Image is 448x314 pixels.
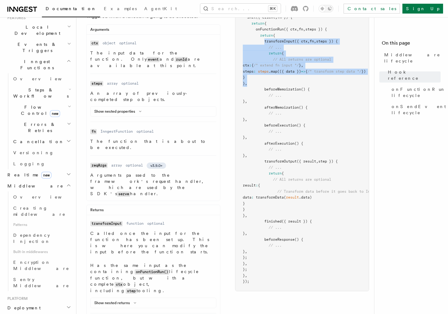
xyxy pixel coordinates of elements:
[251,195,254,199] span: :
[243,255,247,260] span: };
[389,101,441,118] a: onSendEvent lifecycle
[115,282,123,287] code: ctx
[392,103,446,116] span: onSendEvent lifecycle
[245,99,247,103] span: ,
[136,129,154,134] dd: optional
[11,87,69,99] span: Steps & Workflows
[90,230,216,255] p: Called once the input for the function has been set up. This is where you can modify the input be...
[104,6,137,11] span: Examples
[243,261,245,266] span: }
[5,169,72,180] button: Realtimenew
[243,279,249,284] span: });
[307,69,361,74] span: /* transform step data */
[243,183,256,187] span: result
[126,221,144,226] dd: function
[150,163,162,168] span: v3.9.0+
[90,81,103,86] code: steps
[100,129,133,134] dd: InngestFunction
[273,57,331,62] span: // All returns are optional
[200,4,281,14] button: Search...⌘K
[11,257,72,274] a: Encryption Middleware
[258,69,269,74] span: steps
[121,81,139,86] dd: optional
[385,66,441,84] a: Hook reference
[256,195,284,199] span: transformData
[11,230,72,247] a: Dependency Injection
[307,39,310,43] span: ,
[126,288,136,294] code: step
[305,69,307,74] span: {
[251,21,264,26] span: return
[269,243,282,248] span: // ...
[269,147,282,151] span: // ...
[384,52,441,64] span: Middleware lifecycle
[284,195,286,199] span: (
[273,33,275,38] span: {
[11,119,72,136] button: Errors & Retries
[175,57,188,62] code: runId
[245,81,247,86] span: ,
[5,172,51,178] span: Realtime
[245,273,247,278] span: ,
[277,69,301,74] span: (({ data })
[297,123,305,127] span: () {
[286,195,299,199] span: result
[87,207,220,215] div: Returns
[269,93,282,98] span: // ...
[5,39,72,56] button: Events & Triggers
[90,50,216,69] p: The input data for the function. Only and are available at this point.
[260,33,273,38] span: return
[5,56,72,73] button: Inngest Functions
[5,305,41,311] span: Deployment
[268,6,277,12] kbd: ⌘K
[245,231,247,235] span: ,
[119,41,136,46] dd: optional
[301,63,303,67] span: ,
[245,153,247,158] span: ,
[243,249,245,254] span: }
[299,63,301,67] span: }
[392,86,446,99] span: onFunctionRun lifecycle
[141,2,181,17] a: AgentKit
[90,163,108,168] code: reqArgs
[117,191,130,197] code: serve
[245,249,247,254] span: ,
[402,4,443,14] a: Sign Up
[254,63,299,67] span: /* extend fn input */
[269,69,277,74] span: .map
[256,183,258,187] span: :
[11,139,64,145] span: Cancellation
[13,277,69,288] span: Sentry Middleware
[256,27,284,31] span: onFunctionRun
[243,63,249,67] span: ctx
[249,63,251,67] span: :
[50,110,60,117] span: new
[297,159,316,163] span: ({ result
[243,81,245,86] span: }
[264,39,295,43] span: transformInput
[5,58,67,71] span: Inngest Functions
[11,158,72,169] a: Logging
[243,99,245,103] span: }
[284,27,297,31] span: ({ ctx
[5,24,67,36] span: Local Development
[243,195,251,199] span: data
[245,213,247,218] span: ,
[42,2,100,17] a: Documentation
[301,87,310,91] span: () {
[87,27,220,35] div: Arguments
[11,73,72,84] a: Overview
[90,138,216,151] p: The function that is about to be executed.
[13,150,54,155] span: Versioning
[269,225,282,230] span: // ...
[305,27,327,31] span: steps }) {
[243,75,245,79] span: }
[243,117,245,122] span: }
[13,206,66,217] span: Creating middleware
[245,135,247,139] span: ,
[94,109,144,114] button: Show nested properties
[319,5,333,12] button: Toggle dark mode
[11,121,67,134] span: Errors & Retries
[264,219,282,223] span: finished
[11,104,68,116] span: Flow Control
